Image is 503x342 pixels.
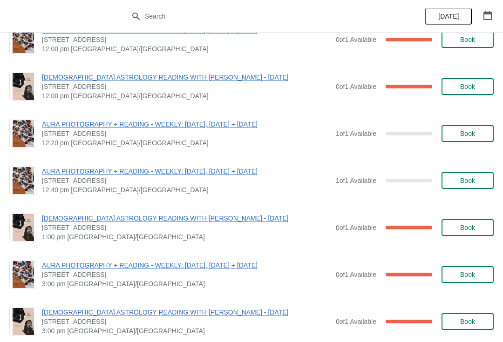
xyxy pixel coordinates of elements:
[336,177,376,184] span: 1 of 1 Available
[42,270,331,279] span: [STREET_ADDRESS]
[425,8,472,25] button: [DATE]
[460,83,475,90] span: Book
[42,326,331,335] span: 3:00 pm [GEOGRAPHIC_DATA]/[GEOGRAPHIC_DATA]
[42,317,331,326] span: [STREET_ADDRESS]
[336,36,376,43] span: 0 of 1 Available
[460,177,475,184] span: Book
[13,214,34,241] img: VEDIC ASTROLOGY READING WITH AYA - 13TH SEPTEMBER | 74 Broadway Market, London, UK | 1:00 pm Euro...
[42,44,331,54] span: 12:00 pm [GEOGRAPHIC_DATA]/[GEOGRAPHIC_DATA]
[336,83,376,90] span: 0 of 1 Available
[460,318,475,325] span: Book
[42,82,331,91] span: [STREET_ADDRESS]
[13,308,34,335] img: VEDIC ASTROLOGY READING WITH AYA - 13TH SEPTEMBER | 74 Broadway Market, London, UK | 3:00 pm Euro...
[13,120,34,147] img: AURA PHOTOGRAPHY + READING - WEEKLY: FRIDAY, SATURDAY + SUNDAY | 74 Broadway Market, London, UK |...
[13,261,34,288] img: AURA PHOTOGRAPHY + READING - WEEKLY: FRIDAY, SATURDAY + SUNDAY | 74 Broadway Market, London, UK |...
[460,224,475,231] span: Book
[336,130,376,137] span: 1 of 1 Available
[42,129,331,138] span: [STREET_ADDRESS]
[442,219,494,236] button: Book
[42,261,331,270] span: AURA PHOTOGRAPHY + READING - WEEKLY: [DATE], [DATE] + [DATE]
[42,214,331,223] span: [DEMOGRAPHIC_DATA] ASTROLOGY READING WITH [PERSON_NAME] - [DATE]
[442,313,494,330] button: Book
[42,185,331,194] span: 12:40 pm [GEOGRAPHIC_DATA]/[GEOGRAPHIC_DATA]
[336,224,376,231] span: 0 of 1 Available
[42,35,331,44] span: [STREET_ADDRESS]
[442,266,494,283] button: Book
[42,91,331,101] span: 12:00 pm [GEOGRAPHIC_DATA]/[GEOGRAPHIC_DATA]
[442,31,494,48] button: Book
[460,36,475,43] span: Book
[42,138,331,148] span: 12:20 pm [GEOGRAPHIC_DATA]/[GEOGRAPHIC_DATA]
[42,120,331,129] span: AURA PHOTOGRAPHY + READING - WEEKLY: [DATE], [DATE] + [DATE]
[13,73,34,100] img: VEDIC ASTROLOGY READING WITH AYA - 13TH SEPTEMBER | 74 Broadway Market, London, UK | 12:00 pm Eur...
[460,271,475,278] span: Book
[42,308,331,317] span: [DEMOGRAPHIC_DATA] ASTROLOGY READING WITH [PERSON_NAME] - [DATE]
[460,130,475,137] span: Book
[442,125,494,142] button: Book
[336,318,376,325] span: 0 of 1 Available
[13,26,34,53] img: AURA PHOTOGRAPHY + READING - WEEKLY: FRIDAY, SATURDAY + SUNDAY | 74 Broadway Market, London, UK |...
[42,279,331,288] span: 3:00 pm [GEOGRAPHIC_DATA]/[GEOGRAPHIC_DATA]
[42,167,331,176] span: AURA PHOTOGRAPHY + READING - WEEKLY: [DATE], [DATE] + [DATE]
[42,232,331,241] span: 1:00 pm [GEOGRAPHIC_DATA]/[GEOGRAPHIC_DATA]
[442,78,494,95] button: Book
[42,176,331,185] span: [STREET_ADDRESS]
[144,8,377,25] input: Search
[42,73,331,82] span: [DEMOGRAPHIC_DATA] ASTROLOGY READING WITH [PERSON_NAME] - [DATE]
[42,223,331,232] span: [STREET_ADDRESS]
[336,271,376,278] span: 0 of 1 Available
[13,167,34,194] img: AURA PHOTOGRAPHY + READING - WEEKLY: FRIDAY, SATURDAY + SUNDAY | 74 Broadway Market, London, UK |...
[438,13,459,20] span: [DATE]
[442,172,494,189] button: Book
